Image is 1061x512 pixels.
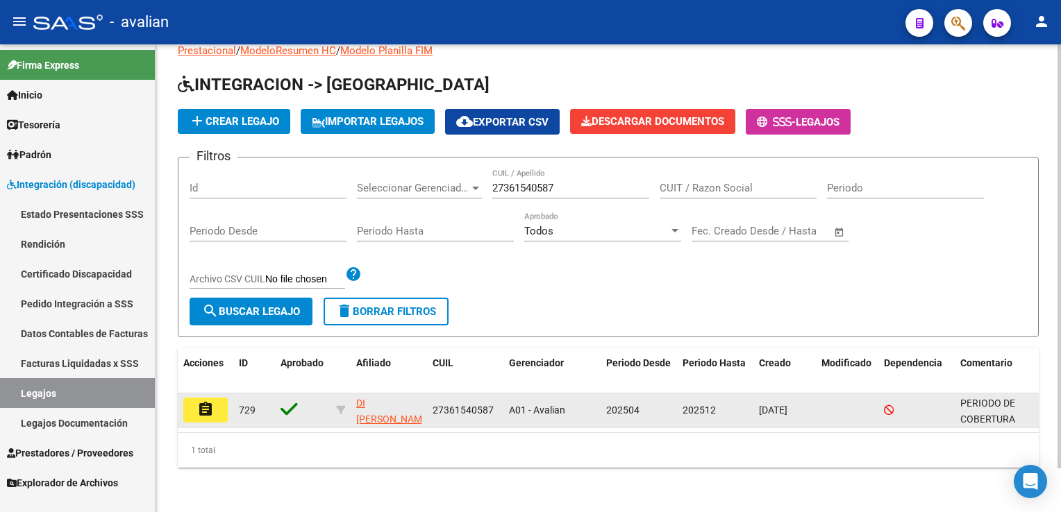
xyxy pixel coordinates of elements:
div: Open Intercom Messenger [1014,465,1047,498]
span: Exportar CSV [456,116,549,128]
div: / / / / / / [178,28,1039,468]
span: Integración (discapacidad) [7,177,135,192]
span: Legajos [796,116,839,128]
a: Modelo Planilla FIM [340,44,433,57]
datatable-header-cell: Acciones [178,348,233,394]
span: Explorador de Archivos [7,475,118,490]
span: Buscar Legajo [202,305,300,318]
div: 1 total [178,433,1039,468]
input: Fecha inicio [692,225,748,237]
span: Prestadores / Proveedores [7,445,133,461]
span: [DATE] [759,404,787,416]
span: Acciones [183,357,224,368]
mat-icon: assignment [197,401,214,418]
span: - [757,116,796,128]
mat-icon: person [1033,13,1050,30]
datatable-header-cell: Dependencia [878,348,955,394]
datatable-header-cell: Gerenciador [503,348,601,394]
span: Creado [759,357,791,368]
button: Exportar CSV [445,109,560,135]
mat-icon: search [202,302,219,319]
span: DI [PERSON_NAME] [356,398,431,425]
span: Dependencia [884,357,942,368]
span: 27361540587 [433,404,494,416]
button: Crear Legajo [178,109,290,134]
datatable-header-cell: Afiliado [351,348,427,394]
span: Todos [524,225,553,237]
span: Seleccionar Gerenciador [357,182,469,194]
span: Tesorería [7,117,60,133]
span: Aprobado [281,357,324,368]
mat-icon: add [189,112,206,129]
datatable-header-cell: Aprobado [275,348,331,394]
span: - avalian [110,7,169,37]
span: 202504 [606,404,640,416]
datatable-header-cell: ID [233,348,275,394]
button: -Legajos [746,109,851,135]
a: ModeloResumen HC [240,44,336,57]
span: Archivo CSV CUIL [190,273,265,284]
button: Borrar Filtros [324,298,449,325]
span: INTEGRACION -> [GEOGRAPHIC_DATA] [178,75,490,94]
span: 729 [239,404,256,416]
button: Buscar Legajo [190,298,312,325]
span: 202512 [683,404,716,416]
span: Crear Legajo [189,115,279,128]
span: Firma Express [7,58,79,73]
datatable-header-cell: Periodo Hasta [677,348,753,394]
span: Borrar Filtros [336,305,436,318]
datatable-header-cell: Periodo Desde [601,348,677,394]
span: Padrón [7,147,51,162]
datatable-header-cell: Modificado [816,348,878,394]
button: Descargar Documentos [570,109,735,134]
span: Periodo Desde [606,357,671,368]
span: Inicio [7,87,42,103]
span: Gerenciador [509,357,564,368]
span: Periodo Hasta [683,357,746,368]
span: ID [239,357,248,368]
mat-icon: help [345,266,362,282]
span: Afiliado [356,357,391,368]
input: Fecha fin [760,225,828,237]
span: A01 - Avalian [509,404,565,416]
span: IMPORTAR LEGAJOS [312,115,424,128]
h3: Filtros [190,146,237,166]
span: CUIL [433,357,453,368]
span: Comentario [960,357,1012,368]
mat-icon: menu [11,13,28,30]
datatable-header-cell: CUIL [427,348,503,394]
button: IMPORTAR LEGAJOS [301,109,435,134]
datatable-header-cell: Creado [753,348,816,394]
mat-icon: cloud_download [456,113,473,130]
button: Open calendar [832,224,848,240]
input: Archivo CSV CUIL [265,273,345,286]
mat-icon: delete [336,302,353,319]
span: Descargar Documentos [581,115,724,128]
span: Modificado [821,357,871,368]
datatable-header-cell: Comentario [955,348,1038,394]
